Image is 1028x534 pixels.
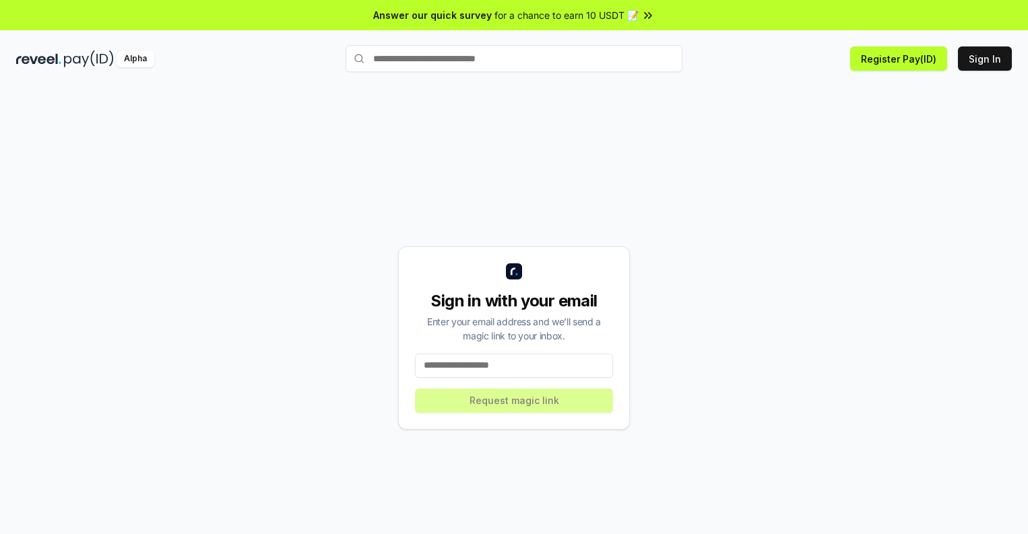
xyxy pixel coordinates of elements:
span: Answer our quick survey [373,8,492,22]
img: reveel_dark [16,51,61,67]
div: Alpha [117,51,154,67]
div: Sign in with your email [415,290,613,312]
img: logo_small [506,263,522,279]
button: Register Pay(ID) [850,46,947,71]
img: pay_id [64,51,114,67]
div: Enter your email address and we’ll send a magic link to your inbox. [415,314,613,343]
button: Sign In [958,46,1012,71]
span: for a chance to earn 10 USDT 📝 [494,8,639,22]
